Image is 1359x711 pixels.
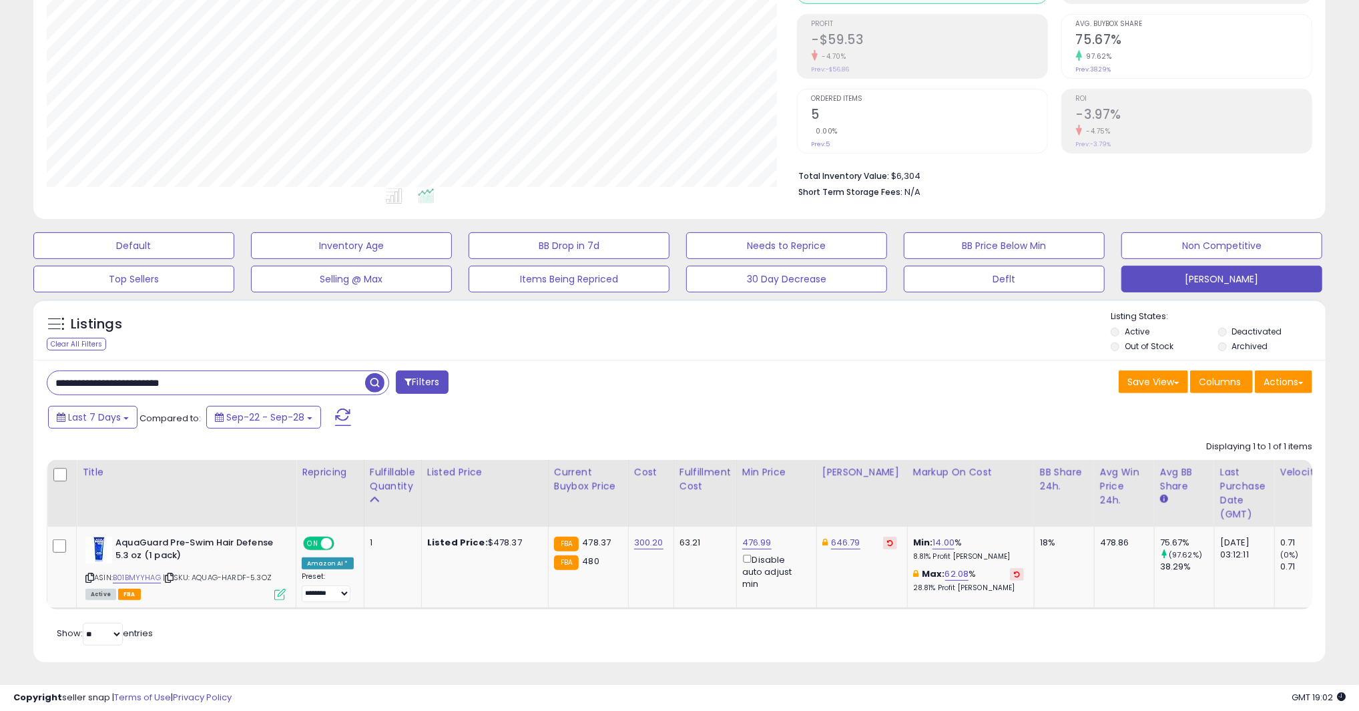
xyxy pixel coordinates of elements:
div: Title [82,465,290,479]
small: Avg BB Share. [1160,493,1168,505]
div: $478.37 [427,537,538,549]
h2: 5 [812,107,1047,125]
span: Avg. Buybox Share [1076,21,1312,28]
span: ROI [1076,95,1312,103]
div: 0.71 [1280,537,1334,549]
a: 62.08 [945,567,969,581]
span: All listings currently available for purchase on Amazon [85,589,116,600]
div: [DATE] 03:12:11 [1220,537,1264,561]
span: FBA [118,589,141,600]
button: Save View [1119,371,1188,393]
b: Short Term Storage Fees: [799,186,903,198]
small: FBA [554,555,579,570]
li: $6,304 [799,167,1303,183]
div: Avg Win Price 24h. [1100,465,1149,507]
span: Compared to: [140,412,201,425]
small: -4.75% [1082,126,1111,136]
div: % [913,568,1024,593]
small: 0.00% [812,126,838,136]
button: Needs to Reprice [686,232,887,259]
div: BB Share 24h. [1040,465,1089,493]
span: ON [304,538,321,549]
span: Sep-22 - Sep-28 [226,411,304,424]
small: (97.62%) [1169,549,1202,560]
button: Filters [396,371,448,394]
a: Privacy Policy [173,691,232,704]
div: Cost [634,465,668,479]
div: Disable auto adjust min [742,552,806,590]
small: Prev: -$56.86 [812,65,850,73]
p: 28.81% Profit [PERSON_NAME] [913,583,1024,593]
small: -4.70% [818,51,846,61]
div: Amazon AI * [302,557,354,569]
div: 38.29% [1160,561,1214,573]
h2: -3.97% [1076,107,1312,125]
label: Out of Stock [1125,340,1173,352]
button: Actions [1255,371,1312,393]
span: Last 7 Days [68,411,121,424]
div: Preset: [302,572,354,602]
button: Non Competitive [1121,232,1322,259]
small: Prev: 5 [812,140,830,148]
b: Max: [922,567,945,580]
h2: 75.67% [1076,32,1312,50]
p: Listing States: [1111,310,1326,323]
button: Default [33,232,234,259]
div: Listed Price [427,465,543,479]
strong: Copyright [13,691,62,704]
b: Listed Price: [427,536,488,549]
a: 14.00 [932,536,955,549]
button: Inventory Age [251,232,452,259]
button: BB Price Below Min [904,232,1105,259]
h2: -$59.53 [812,32,1047,50]
button: 30 Day Decrease [686,266,887,292]
span: Columns [1199,375,1241,389]
span: N/A [905,186,921,198]
div: ASIN: [85,537,286,599]
button: Deflt [904,266,1105,292]
button: Top Sellers [33,266,234,292]
div: seller snap | | [13,692,232,704]
div: Min Price [742,465,811,479]
div: 1 [370,537,411,549]
div: 63.21 [679,537,726,549]
div: Markup on Cost [913,465,1029,479]
small: Prev: -3.79% [1076,140,1111,148]
span: OFF [332,538,354,549]
span: Show: entries [57,627,153,640]
b: Min: [913,536,933,549]
div: 478.86 [1100,537,1144,549]
small: 97.62% [1082,51,1112,61]
b: Total Inventory Value: [799,170,890,182]
div: Avg BB Share [1160,465,1209,493]
a: Terms of Use [114,691,171,704]
span: | SKU: AQUAG-HARDF-5.3OZ [163,572,272,583]
button: BB Drop in 7d [469,232,669,259]
small: Prev: 38.29% [1076,65,1111,73]
div: 75.67% [1160,537,1214,549]
button: Last 7 Days [48,406,138,429]
span: Profit [812,21,1047,28]
div: % [913,537,1024,561]
img: 41EGxBvnzFL._SL40_.jpg [85,537,112,563]
a: B01BMYYHAG [113,572,161,583]
a: 646.79 [831,536,860,549]
span: Ordered Items [812,95,1047,103]
label: Deactivated [1232,326,1282,337]
label: Active [1125,326,1149,337]
th: The percentage added to the cost of goods (COGS) that forms the calculator for Min & Max prices. [907,460,1034,527]
button: Items Being Repriced [469,266,669,292]
div: Last Purchase Date (GMT) [1220,465,1269,521]
div: Velocity [1280,465,1329,479]
h5: Listings [71,315,122,334]
label: Archived [1232,340,1268,352]
span: 478.37 [582,536,611,549]
div: Repricing [302,465,358,479]
div: [PERSON_NAME] [822,465,902,479]
span: 2025-10-6 19:02 GMT [1292,691,1346,704]
div: Clear All Filters [47,338,106,350]
button: Selling @ Max [251,266,452,292]
small: FBA [554,537,579,551]
button: Columns [1190,371,1253,393]
p: 8.81% Profit [PERSON_NAME] [913,552,1024,561]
